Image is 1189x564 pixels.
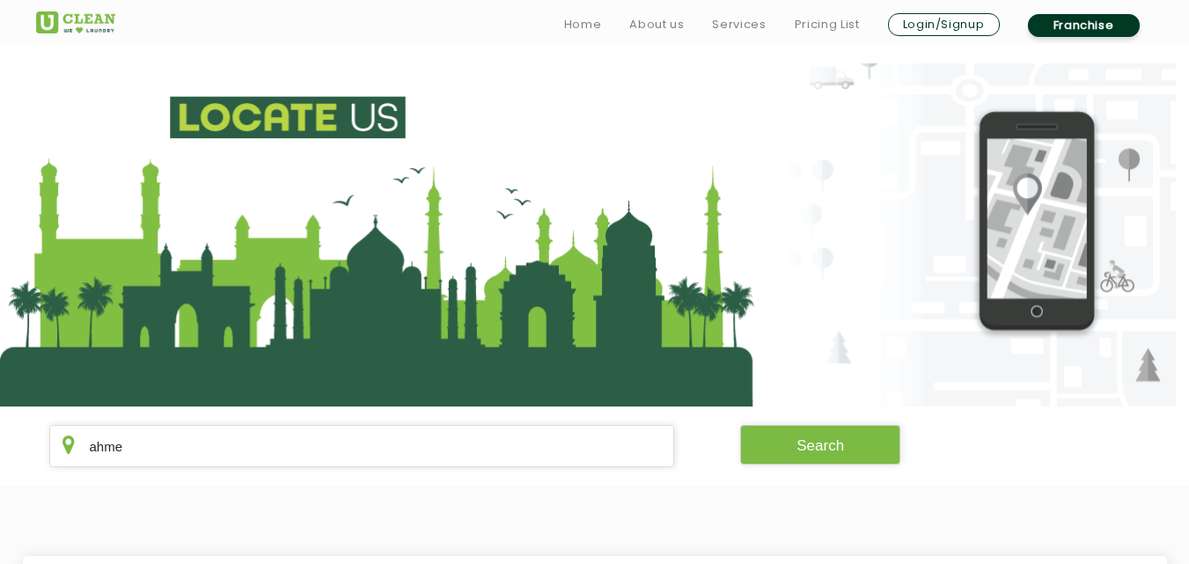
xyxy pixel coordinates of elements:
[888,13,1000,36] a: Login/Signup
[712,14,766,35] a: Services
[740,425,900,465] button: Search
[36,11,115,33] img: UClean Laundry and Dry Cleaning
[1028,14,1140,37] a: Franchise
[795,14,860,35] a: Pricing List
[49,425,675,467] input: Enter city/area/pin Code
[564,14,602,35] a: Home
[629,14,684,35] a: About us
